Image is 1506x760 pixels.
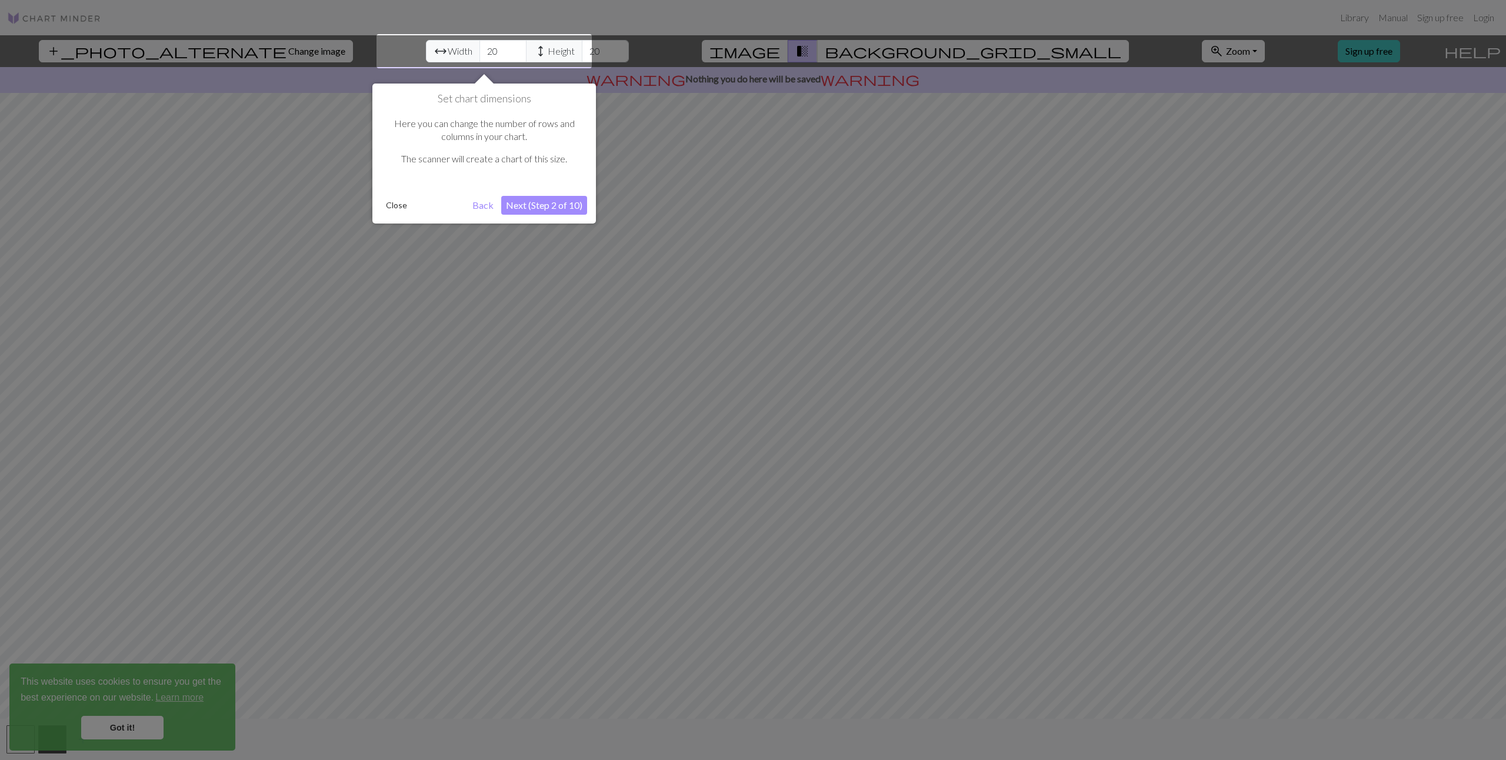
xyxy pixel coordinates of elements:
[372,84,596,224] div: Set chart dimensions
[387,152,581,165] p: The scanner will create a chart of this size.
[381,92,587,105] h1: Set chart dimensions
[381,196,412,214] button: Close
[468,196,498,215] button: Back
[501,196,587,215] button: Next (Step 2 of 10)
[387,117,581,144] p: Here you can change the number of rows and columns in your chart.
